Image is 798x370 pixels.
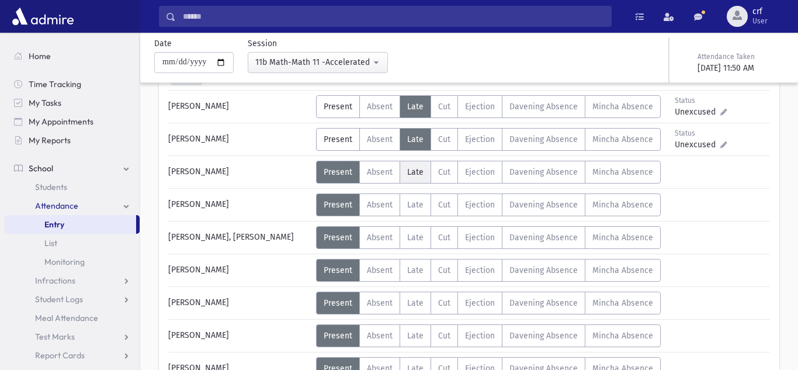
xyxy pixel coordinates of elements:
[5,159,140,178] a: School
[5,47,140,65] a: Home
[35,200,78,211] span: Attendance
[324,331,352,341] span: Present
[465,102,495,112] span: Ejection
[752,7,768,16] span: crf
[407,134,424,144] span: Late
[162,193,316,216] div: [PERSON_NAME]
[255,56,371,68] div: 11b Math-Math 11 -Accelerated Algebra II(10:43AM-11:27AM)
[592,265,653,275] span: Mincha Absence
[324,102,352,112] span: Present
[407,200,424,210] span: Late
[35,313,98,323] span: Meal Attendance
[675,95,727,106] div: Status
[367,102,393,112] span: Absent
[592,298,653,308] span: Mincha Absence
[509,102,578,112] span: Davening Absence
[509,200,578,210] span: Davening Absence
[509,298,578,308] span: Davening Absence
[509,167,578,177] span: Davening Absence
[5,94,140,112] a: My Tasks
[316,161,661,184] div: AttTypes
[316,292,661,314] div: AttTypes
[35,275,75,286] span: Infractions
[367,298,393,308] span: Absent
[592,167,653,177] span: Mincha Absence
[5,290,140,309] a: Student Logs
[162,128,316,151] div: [PERSON_NAME]
[176,6,611,27] input: Search
[509,134,578,144] span: Davening Absence
[465,200,495,210] span: Ejection
[35,294,83,305] span: Student Logs
[367,233,393,243] span: Absent
[154,37,172,50] label: Date
[324,167,352,177] span: Present
[35,331,75,342] span: Test Marks
[29,79,81,89] span: Time Tracking
[675,139,720,151] span: Unexcused
[29,51,51,61] span: Home
[324,265,352,275] span: Present
[162,95,316,118] div: [PERSON_NAME]
[5,196,140,215] a: Attendance
[324,233,352,243] span: Present
[465,167,495,177] span: Ejection
[316,128,661,151] div: AttTypes
[316,193,661,216] div: AttTypes
[29,98,61,108] span: My Tasks
[324,134,352,144] span: Present
[324,298,352,308] span: Present
[5,327,140,346] a: Test Marks
[465,233,495,243] span: Ejection
[248,52,388,73] button: 11b Math-Math 11 -Accelerated Algebra II(10:43AM-11:27AM)
[35,182,67,192] span: Students
[367,331,393,341] span: Absent
[5,346,140,365] a: Report Cards
[5,271,140,290] a: Infractions
[367,134,393,144] span: Absent
[592,331,653,341] span: Mincha Absence
[438,134,450,144] span: Cut
[5,234,140,253] a: List
[592,134,653,144] span: Mincha Absence
[44,238,57,248] span: List
[316,259,661,282] div: AttTypes
[35,350,85,361] span: Report Cards
[316,226,661,249] div: AttTypes
[438,233,450,243] span: Cut
[465,134,495,144] span: Ejection
[465,265,495,275] span: Ejection
[438,298,450,308] span: Cut
[438,200,450,210] span: Cut
[29,116,93,127] span: My Appointments
[162,292,316,314] div: [PERSON_NAME]
[316,95,661,118] div: AttTypes
[438,265,450,275] span: Cut
[752,16,768,26] span: User
[675,128,727,139] div: Status
[592,102,653,112] span: Mincha Absence
[509,233,578,243] span: Davening Absence
[438,167,450,177] span: Cut
[407,265,424,275] span: Late
[407,102,424,112] span: Late
[5,75,140,94] a: Time Tracking
[367,265,393,275] span: Absent
[592,233,653,243] span: Mincha Absence
[5,131,140,150] a: My Reports
[162,324,316,347] div: [PERSON_NAME]
[5,253,140,271] a: Monitoring
[698,51,782,62] div: Attendance Taken
[5,215,136,234] a: Entry
[44,257,85,267] span: Monitoring
[324,200,352,210] span: Present
[162,259,316,282] div: [PERSON_NAME]
[407,298,424,308] span: Late
[5,112,140,131] a: My Appointments
[509,265,578,275] span: Davening Absence
[316,324,661,347] div: AttTypes
[248,37,277,50] label: Session
[29,163,53,174] span: School
[5,178,140,196] a: Students
[698,62,782,74] div: [DATE] 11:50 AM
